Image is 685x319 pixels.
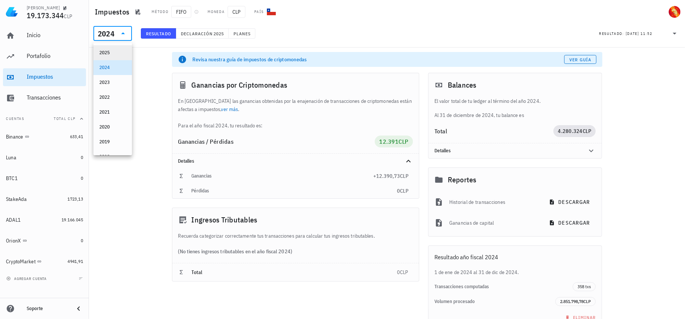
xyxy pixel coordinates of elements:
a: BTC1 0 [3,169,86,187]
div: Pérdidas [192,188,397,194]
a: Inicio [3,27,86,45]
div: Balances [428,73,602,97]
span: 0 [81,154,83,160]
div: StakeAda [6,196,27,202]
div: 1 de ene de 2024 al 31 de dic de 2024. [428,268,602,276]
div: 2018 [99,154,126,160]
span: 19.173.344 [27,10,64,20]
div: 2020 [99,124,126,130]
span: Resultado [146,31,171,36]
span: CLP [398,138,408,145]
div: 2024 [99,65,126,71]
span: descargar [550,199,590,205]
button: CuentasTotal CLP [3,110,86,128]
button: Resultado [141,28,176,39]
span: +12.390,73 [373,173,400,179]
div: Detalles [434,148,578,154]
a: Impuestos [3,68,86,86]
a: CryptoMarket 4941,91 [3,253,86,270]
a: StakeAda 1723,13 [3,190,86,208]
span: Planes [233,31,251,36]
div: Detalles [428,143,602,158]
div: Método [152,9,168,15]
a: OrionX 0 [3,232,86,250]
div: Resultado: [599,29,626,38]
div: 2019 [99,139,126,145]
div: Moneda [208,9,225,15]
span: 19.166.045 [62,217,83,222]
span: 0 [81,175,83,181]
div: Ganancias por Criptomonedas [172,73,419,97]
div: Reportes [428,168,602,192]
span: Ver guía [569,57,591,62]
div: Inicio [27,32,83,39]
div: (No tienes ingresos tributables en el año fiscal 2024) [172,240,419,263]
span: CLP [583,128,592,134]
div: ADAL1 [6,217,21,223]
span: 0 [397,269,400,276]
div: 2024 [98,30,115,38]
span: 0 [397,188,400,194]
span: 1723,13 [67,196,83,202]
div: 2024 [93,26,132,41]
span: 358 txs [578,283,591,291]
span: 12.391 [379,138,398,145]
a: ADAL1 19.166.045 [3,211,86,229]
div: Ganancias [192,173,373,179]
div: 2022 [99,94,126,100]
span: agregar cuenta [8,276,47,281]
span: descargar [550,219,590,226]
div: Portafolio [27,52,83,59]
span: Declaración [181,31,213,36]
div: [DATE] 11:52 [626,30,652,38]
div: Detalles [178,158,395,164]
div: Recuerda categorizar correctamente tus transacciones para calcular tus ingresos tributables. [172,232,419,240]
span: 4941,91 [67,258,83,264]
div: Soporte [27,306,68,312]
span: CLP [583,299,591,304]
img: LedgiFi [6,6,18,18]
div: 2021 [99,109,126,115]
span: CLP [400,173,408,179]
div: Ganancias de capital [449,215,539,231]
div: Resultado año fiscal 2024 [428,246,602,268]
div: Total [434,128,554,134]
div: Luna [6,154,16,161]
span: 4.280.324 [558,128,582,134]
div: Volumen procesado [434,299,556,305]
button: descargar [545,216,596,230]
a: Binance 633,41 [3,128,86,146]
div: 2025 [99,50,126,56]
button: descargar [545,195,596,209]
span: FIFO [171,6,191,18]
span: CLP [400,188,408,194]
div: País [254,9,264,15]
div: Ingresos Tributables [172,208,419,232]
span: Ganancias / Pérdidas [178,138,234,145]
div: Resultado:[DATE] 11:52 [595,26,684,40]
div: Binance [6,134,23,140]
div: Al 31 de diciembre de 2024, tu balance es [428,97,602,119]
a: Portafolio [3,48,86,65]
span: 0 [81,238,83,243]
div: avatar [669,6,681,18]
span: CLP [64,13,73,20]
span: Total CLP [54,116,76,121]
span: 2.851.798,78 [560,299,583,304]
div: CL-icon [267,7,276,16]
span: CLP [400,269,408,276]
h1: Impuestos [95,6,132,18]
a: Ver guía [564,55,596,64]
a: ver más [221,106,238,113]
button: Declaración 2025 [176,28,229,39]
a: Luna 0 [3,149,86,166]
div: BTC1 [6,175,18,182]
div: Revisa nuestra guía de impuestos de criptomonedas [193,56,564,63]
div: [PERSON_NAME] [27,5,60,11]
div: 2023 [99,79,126,85]
div: Transacciones [27,94,83,101]
div: En [GEOGRAPHIC_DATA] las ganancias obtenidas por la enajenación de transacciones de criptomonedas... [172,97,419,130]
div: Impuestos [27,73,83,80]
button: Planes [229,28,256,39]
p: El valor total de tu ledger al término del año 2024. [434,97,596,105]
